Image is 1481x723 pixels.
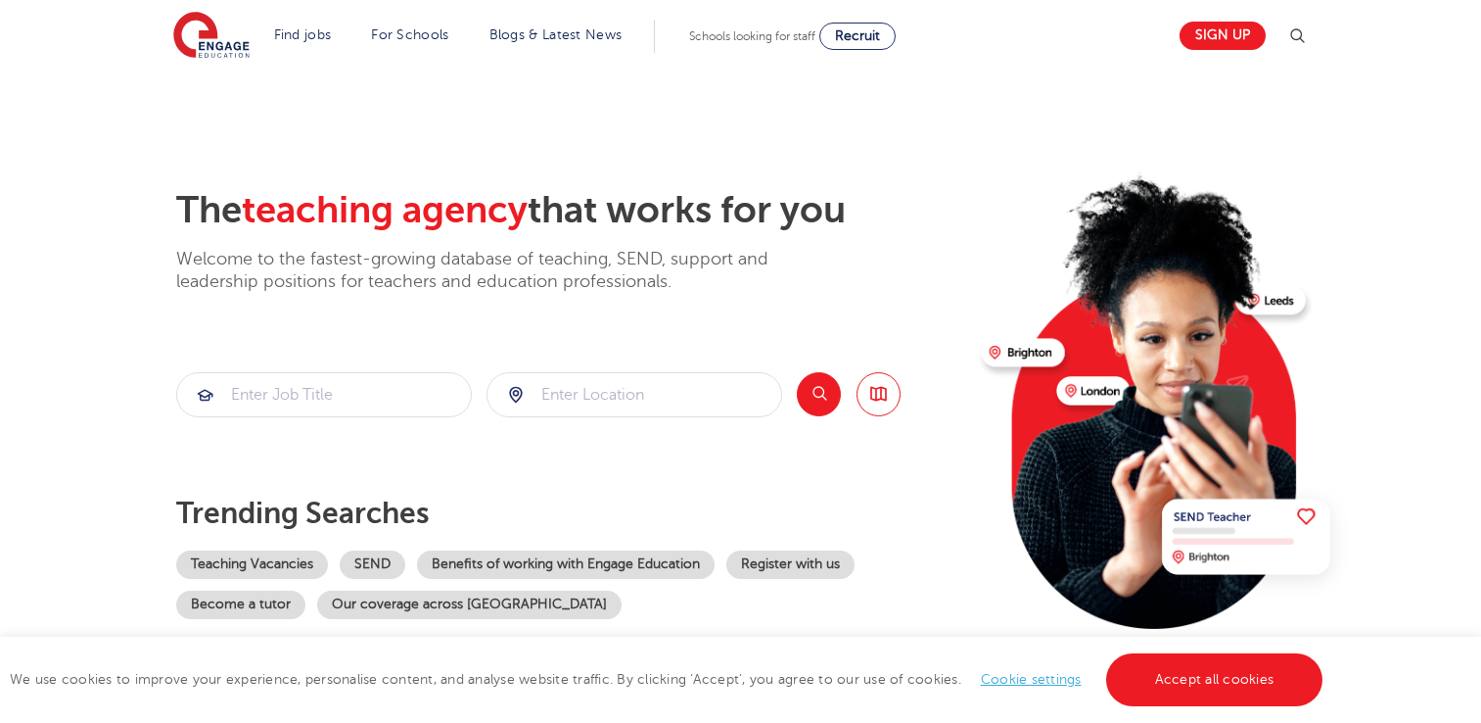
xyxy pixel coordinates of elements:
[176,372,472,417] div: Submit
[176,248,822,294] p: Welcome to the fastest-growing database of teaching, SEND, support and leadership positions for t...
[173,12,250,61] img: Engage Education
[819,23,896,50] a: Recruit
[176,188,966,233] h2: The that works for you
[835,28,880,43] span: Recruit
[689,29,815,43] span: Schools looking for staff
[1106,653,1323,706] a: Accept all cookies
[340,551,405,579] a: SEND
[417,551,715,579] a: Benefits of working with Engage Education
[1180,22,1266,50] a: Sign up
[726,551,855,579] a: Register with us
[176,496,966,531] p: Trending searches
[797,372,841,416] button: Search
[10,672,1327,687] span: We use cookies to improve your experience, personalise content, and analyse website traffic. By c...
[177,373,471,416] input: Submit
[176,591,305,619] a: Become a tutor
[981,672,1082,687] a: Cookie settings
[317,591,622,619] a: Our coverage across [GEOGRAPHIC_DATA]
[242,189,528,231] span: teaching agency
[176,551,328,579] a: Teaching Vacancies
[274,27,332,42] a: Find jobs
[371,27,448,42] a: For Schools
[486,372,782,417] div: Submit
[487,373,781,416] input: Submit
[489,27,623,42] a: Blogs & Latest News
